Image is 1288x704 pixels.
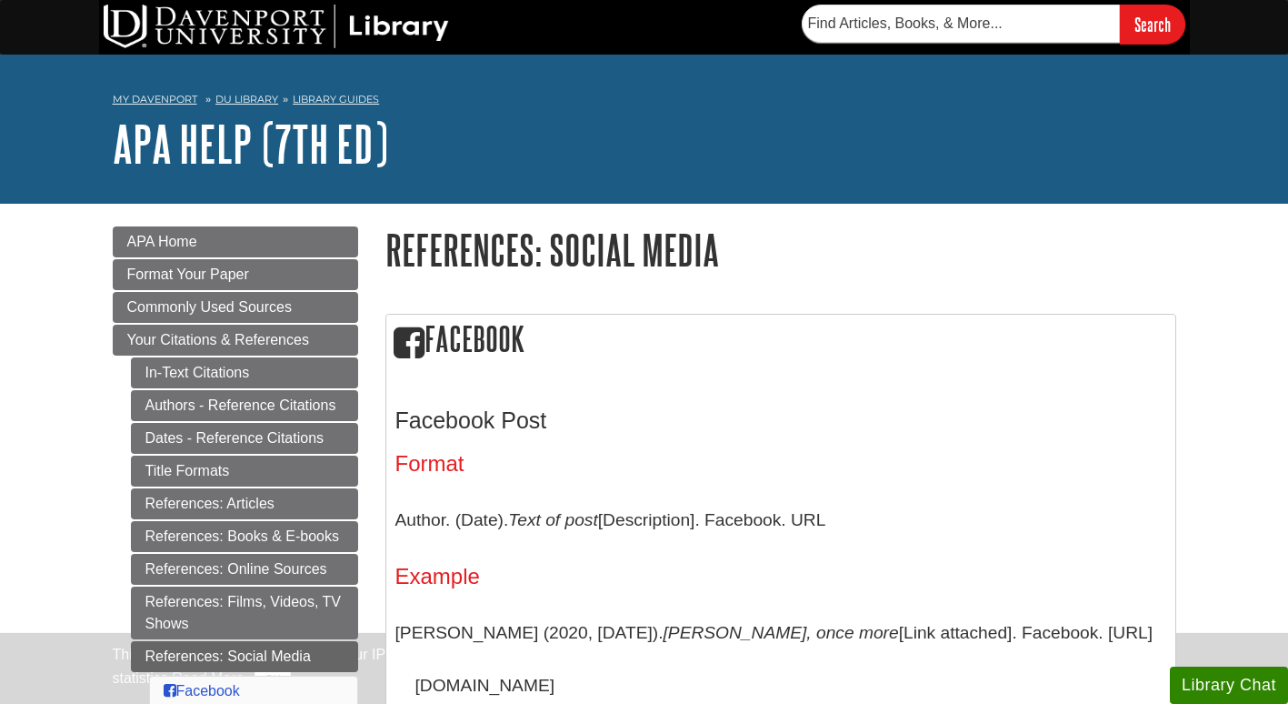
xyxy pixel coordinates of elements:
i: [PERSON_NAME], once more [664,623,899,642]
a: Commonly Used Sources [113,292,358,323]
a: APA Home [113,226,358,257]
a: References: Online Sources [131,554,358,585]
span: Format Your Paper [127,267,249,282]
nav: breadcrumb [113,87,1176,116]
h1: References: Social Media [385,226,1176,273]
input: Search [1120,5,1185,44]
a: My Davenport [113,92,197,107]
a: References: Articles [131,488,358,519]
span: APA Home [127,234,197,249]
span: Your Citations & References [127,332,309,347]
h4: Format [395,452,1166,476]
button: Library Chat [1170,667,1288,704]
a: Dates - Reference Citations [131,423,358,454]
a: DU Library [215,93,278,106]
i: Text of post [508,510,598,529]
a: References: Books & E-books [131,521,358,552]
h4: Example [395,565,1166,588]
img: DU Library [104,5,449,48]
h3: Facebook Post [395,407,1166,434]
h2: Facebook [386,315,1175,367]
input: Find Articles, Books, & More... [802,5,1120,43]
a: Title Formats [131,456,358,487]
span: Commonly Used Sources [127,299,292,315]
a: References: Social Media [131,641,358,672]
a: Facebook [164,683,240,699]
p: Author. (Date). [Description]. Facebook. URL [395,494,1166,547]
a: Authors - Reference Citations [131,390,358,421]
a: In-Text Citations [131,357,358,388]
a: References: Films, Videos, TV Shows [131,587,358,639]
a: Your Citations & References [113,325,358,356]
a: Format Your Paper [113,259,358,290]
form: Searches DU Library's articles, books, and more [802,5,1185,44]
a: Library Guides [293,93,379,106]
a: APA Help (7th Ed) [113,116,388,172]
